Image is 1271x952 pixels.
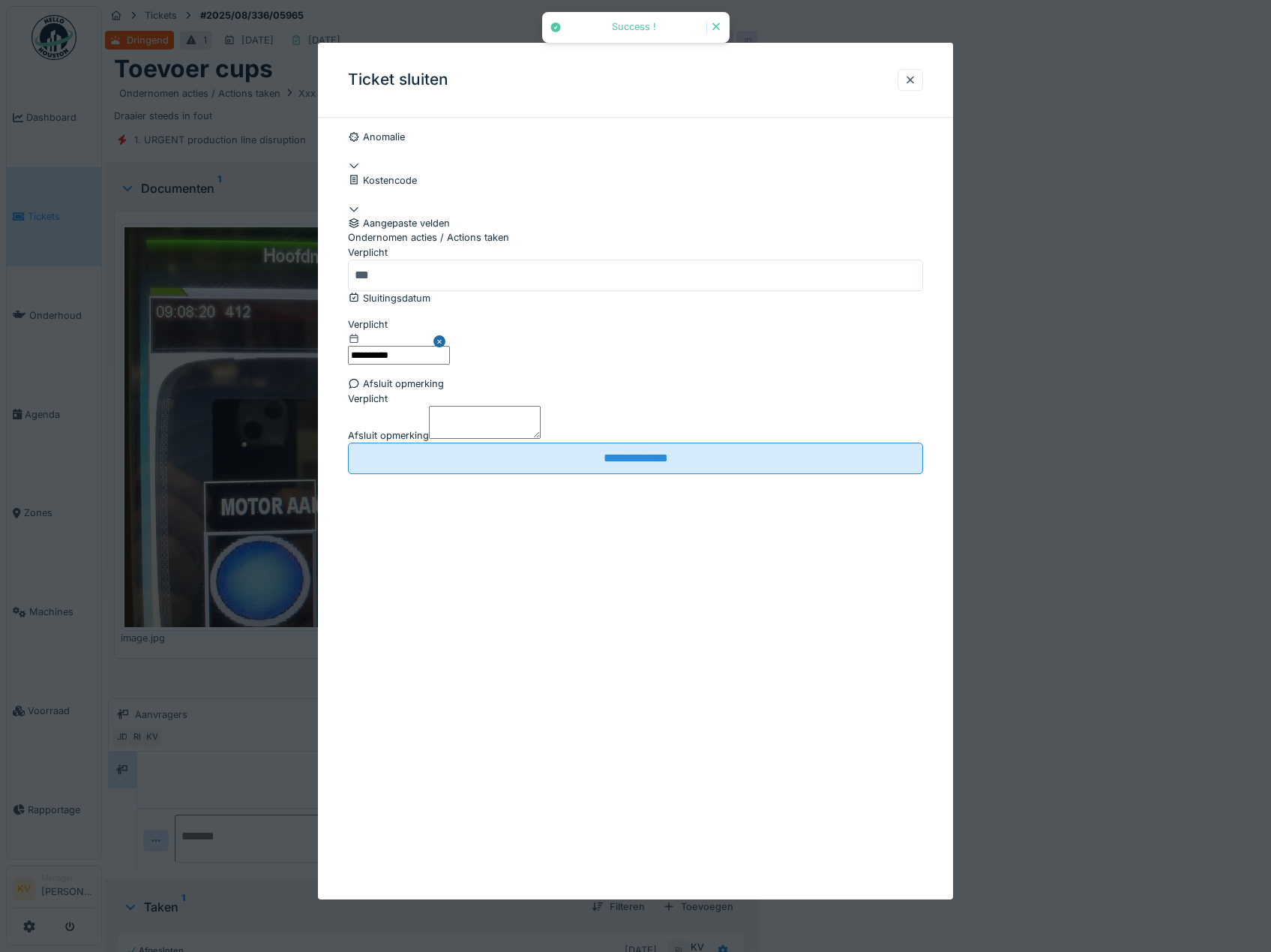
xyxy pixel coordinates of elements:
div: Verplicht [348,392,924,406]
div: Sluitingsdatum [348,291,924,305]
div: Verplicht [348,317,450,332]
button: Close [433,317,450,365]
div: Afsluit opmerking [348,377,924,392]
label: Afsluit opmerking [348,428,429,443]
div: Success ! [569,21,699,34]
div: Verplicht [348,245,924,260]
label: Ondernomen acties / Actions taken [348,230,509,245]
div: Anomalie [348,130,924,144]
div: Kostencode [348,173,924,188]
div: Aangepaste velden [348,216,924,230]
h3: Ticket sluiten [348,71,448,89]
